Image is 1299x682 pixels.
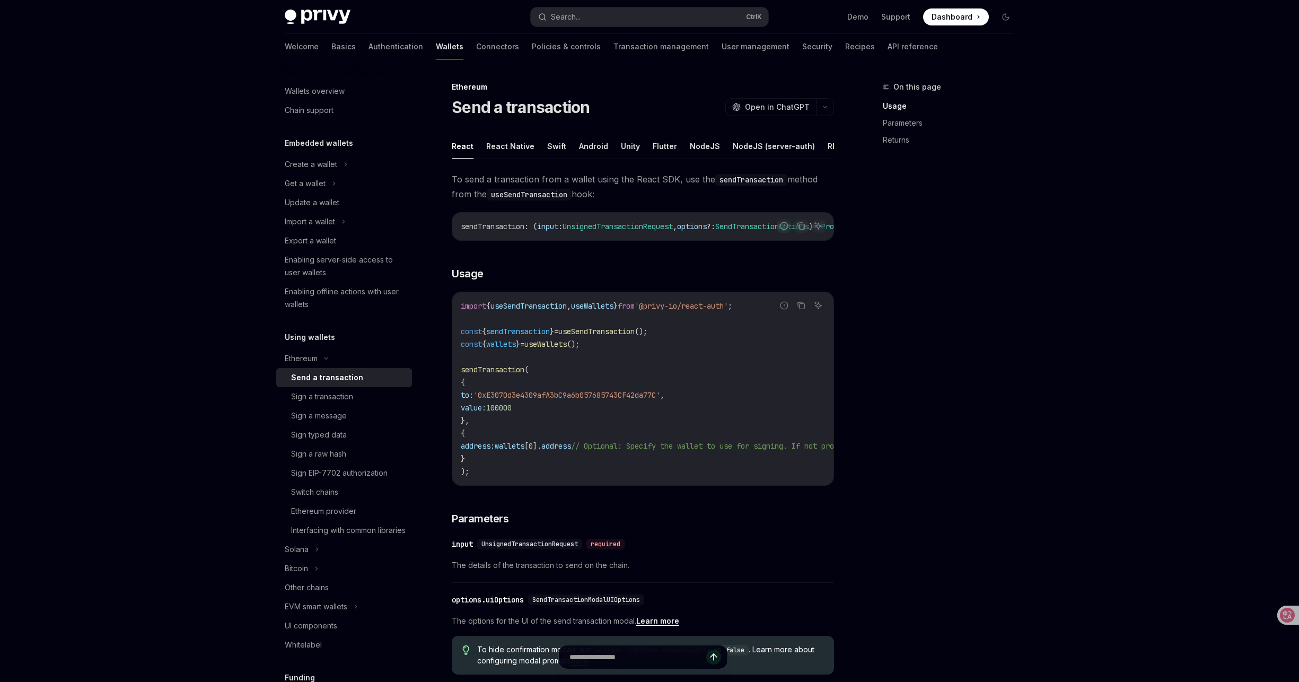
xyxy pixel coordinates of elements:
[660,390,664,400] span: ,
[461,454,465,464] span: }
[276,521,412,540] a: Interfacing with common libraries
[461,365,524,374] span: sendTransaction
[567,339,580,349] span: ();
[802,34,832,59] a: Security
[276,483,412,502] a: Switch chains
[532,596,640,604] span: SendTransactionModalUIOptions
[673,222,677,231] span: ,
[811,219,825,233] button: Ask AI
[276,578,412,597] a: Other chains
[291,524,406,537] div: Interfacing with common libraries
[461,339,482,349] span: const
[285,10,350,24] img: dark logo
[550,327,554,336] span: }
[285,158,337,171] div: Create a wallet
[571,301,613,311] span: useWallets
[285,619,337,632] div: UI components
[558,327,635,336] span: useSendTransaction
[436,34,463,59] a: Wallets
[893,81,941,93] span: On this page
[276,82,412,101] a: Wallets overview
[923,8,989,25] a: Dashboard
[276,387,412,406] a: Sign a transaction
[811,299,825,312] button: Ask AI
[547,134,566,159] button: Swift
[461,327,482,336] span: const
[276,282,412,314] a: Enabling offline actions with user wallets
[777,219,791,233] button: Report incorrect code
[531,7,768,27] button: Search...CtrlK
[285,253,406,279] div: Enabling server-side access to user wallets
[285,34,319,59] a: Welcome
[486,403,512,413] span: 100000
[486,301,490,311] span: {
[828,134,861,159] button: REST API
[291,409,347,422] div: Sign a message
[524,339,567,349] span: useWallets
[276,464,412,483] a: Sign EIP-7702 authorization
[461,416,469,425] span: },
[452,615,834,627] span: The options for the UI of the send transaction modal. .
[276,101,412,120] a: Chain support
[883,98,1023,115] a: Usage
[452,98,590,117] h1: Send a transaction
[461,403,486,413] span: value:
[524,222,537,231] span: : (
[495,441,524,451] span: wallets
[285,196,339,209] div: Update a wallet
[285,85,345,98] div: Wallets overview
[276,406,412,425] a: Sign a message
[486,327,550,336] span: sendTransaction
[285,234,336,247] div: Export a wallet
[285,104,333,117] div: Chain support
[733,134,815,159] button: NodeJS (server-auth)
[285,352,318,365] div: Ethereum
[285,137,353,150] h5: Embedded wallets
[285,600,347,613] div: EVM smart wallets
[794,219,808,233] button: Copy the contents from the code block
[476,34,519,59] a: Connectors
[285,543,309,556] div: Solana
[276,193,412,212] a: Update a wallet
[285,215,335,228] div: Import a wallet
[715,174,787,186] code: sendTransaction
[516,339,520,349] span: }
[285,581,329,594] div: Other chains
[276,444,412,464] a: Sign a raw hash
[473,390,660,400] span: '0xE3070d3e4309afA3bC9a6b057685743CF42da77C'
[618,301,635,311] span: from
[461,222,524,231] span: sendTransaction
[707,222,715,231] span: ?:
[690,134,720,159] button: NodeJS
[888,34,938,59] a: API reference
[677,222,707,231] span: options
[883,115,1023,132] a: Parameters
[881,12,910,22] a: Support
[452,539,473,549] div: input
[291,390,353,403] div: Sign a transaction
[452,82,834,92] div: Ethereum
[537,222,558,231] span: input
[461,429,465,438] span: {
[636,616,679,626] a: Learn more
[276,250,412,282] a: Enabling server-side access to user wallets
[452,559,834,572] span: The details of the transaction to send on the chain.
[777,299,791,312] button: Report incorrect code
[706,650,721,664] button: Send message
[291,371,363,384] div: Send a transaction
[541,441,571,451] span: address
[524,441,529,451] span: [
[452,266,484,281] span: Usage
[490,301,567,311] span: useSendTransaction
[635,327,647,336] span: ();
[613,301,618,311] span: }
[487,189,572,200] code: useSendTransaction
[285,562,308,575] div: Bitcoin
[452,172,834,202] span: To send a transaction from a wallet using the React SDK, use the method from the hook:
[883,132,1023,148] a: Returns
[558,222,563,231] span: :
[725,98,816,116] button: Open in ChatGPT
[653,134,677,159] button: Flutter
[276,616,412,635] a: UI components
[579,134,608,159] button: Android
